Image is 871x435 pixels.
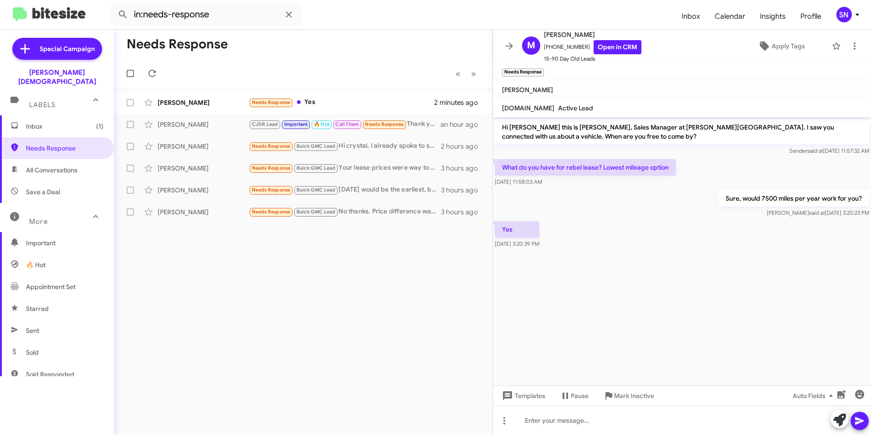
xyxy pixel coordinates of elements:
span: [DATE] 3:20:39 PM [495,240,539,247]
span: Apply Tags [772,38,805,54]
div: No thanks. Price difference was to much [249,207,441,217]
span: Sold [26,348,39,357]
div: 3 hours ago [441,186,485,195]
small: Needs Response [502,68,544,77]
span: Auto Fields [793,388,836,404]
a: Special Campaign [12,38,102,60]
span: Active Lead [558,104,593,112]
span: Templates [500,388,545,404]
span: 15-90 Day Old Leads [544,54,641,63]
div: [PERSON_NAME] [158,164,249,173]
span: Buick GMC Lead [297,187,336,193]
a: Profile [793,3,829,30]
p: Hi [PERSON_NAME] this is [PERSON_NAME], Sales Manager at [PERSON_NAME][GEOGRAPHIC_DATA]. I saw yo... [495,119,869,145]
div: an hour ago [441,120,485,129]
span: Buick GMC Lead [297,143,336,149]
span: [PERSON_NAME] [544,29,641,40]
span: Starred [26,304,49,313]
nav: Page navigation example [451,64,482,83]
button: Next [466,64,482,83]
span: Needs Response [252,165,291,171]
button: SN [829,7,861,22]
div: [PERSON_NAME] [158,186,249,195]
span: Needs Response [252,99,291,105]
span: Sent [26,326,39,335]
div: 3 hours ago [441,164,485,173]
a: Insights [753,3,793,30]
span: 🔥 Hot [314,121,329,127]
h1: Needs Response [127,37,228,52]
span: Call Them [335,121,359,127]
button: Apply Tags [735,38,827,54]
span: Needs Response [26,144,103,153]
span: [DATE] 11:58:03 AM [495,178,542,185]
div: Hi crystal, I already spoke to someone and we were unable to get to a good range. [249,141,441,151]
button: Mark Inactive [596,388,661,404]
span: Needs Response [365,121,404,127]
span: [PERSON_NAME] [502,86,553,94]
div: 2 hours ago [441,142,485,151]
div: 2 minutes ago [434,98,485,107]
input: Search [110,4,302,26]
div: Your lease prices were way to high [249,163,441,173]
button: Previous [450,64,466,83]
div: 3 hours ago [441,207,485,217]
span: Labels [29,101,56,109]
span: All Conversations [26,166,77,175]
div: Thank you. I just spoke with [PERSON_NAME]. [249,119,441,129]
span: « [456,68,461,79]
button: Auto Fields [785,388,844,404]
span: (1) [96,122,103,131]
span: Mark Inactive [614,388,654,404]
p: Yes [495,221,539,238]
span: Important [284,121,308,127]
span: 🔥 Hot [26,260,46,269]
a: Calendar [707,3,753,30]
p: What do you have for rebel lease? Lowest mileage option [495,159,676,176]
div: [PERSON_NAME] [158,120,249,129]
span: [PHONE_NUMBER] [544,40,641,54]
span: said at [809,209,825,216]
a: Open in CRM [594,40,641,54]
span: said at [807,147,823,154]
span: Pause [571,388,589,404]
span: Save a Deal [26,187,60,197]
span: Needs Response [252,143,291,149]
div: [PERSON_NAME] [158,207,249,217]
span: Sold Responded [26,370,74,379]
a: Inbox [674,3,707,30]
span: Important [26,238,103,248]
span: Special Campaign [40,44,95,53]
span: CJDR Lead [252,121,278,127]
p: Sure, would 7500 miles per year work for you? [718,190,869,207]
span: Needs Response [252,209,291,215]
span: M [527,38,535,53]
div: [PERSON_NAME] [158,142,249,151]
span: More [29,217,48,226]
span: » [471,68,476,79]
span: [DOMAIN_NAME] [502,104,554,112]
span: Inbox [26,122,103,131]
span: Appointment Set [26,282,76,291]
span: Buick GMC Lead [297,209,336,215]
span: Sender [DATE] 11:57:32 AM [789,147,869,154]
div: [PERSON_NAME] [158,98,249,107]
div: Yes [249,97,434,108]
span: Needs Response [252,187,291,193]
span: Buick GMC Lead [297,165,336,171]
span: [PERSON_NAME] [DATE] 3:20:23 PM [767,209,869,216]
div: [DATE] would be the earliest, but as I said in my email i Love the GMC HD, but I only have about ... [249,185,441,195]
div: SN [836,7,852,22]
button: Pause [553,388,596,404]
button: Templates [493,388,553,404]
